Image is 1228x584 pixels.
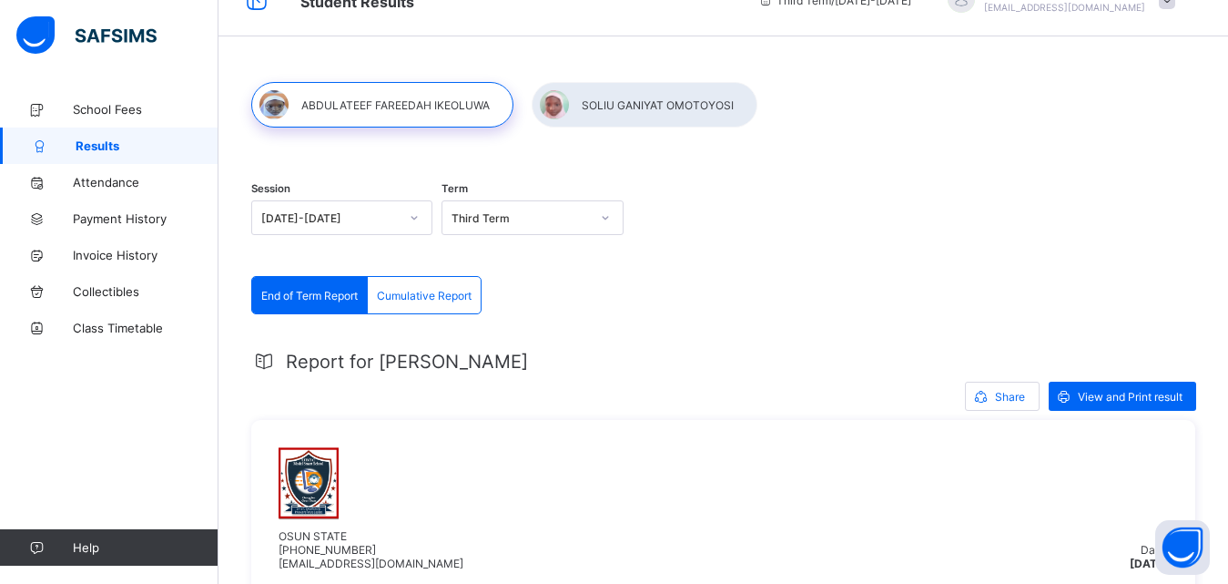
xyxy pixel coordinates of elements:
[286,351,528,373] span: Report for [PERSON_NAME]
[279,447,339,520] img: umssosun.png
[76,138,218,153] span: Results
[73,175,218,190] span: Attendance
[73,321,218,335] span: Class Timetable
[377,289,472,302] span: Cumulative Report
[452,211,589,225] div: Third Term
[261,289,358,302] span: End of Term Report
[261,211,399,225] div: [DATE]-[DATE]
[73,248,218,262] span: Invoice History
[984,2,1145,13] span: [EMAIL_ADDRESS][DOMAIN_NAME]
[73,211,218,226] span: Payment History
[16,16,157,55] img: safsims
[995,390,1025,404] span: Share
[1141,543,1168,557] span: Date:
[251,182,290,195] span: Session
[1155,520,1210,575] button: Open asap
[441,182,468,195] span: Term
[1078,390,1182,404] span: View and Print result
[73,540,218,555] span: Help
[1130,557,1168,570] span: [DATE]
[73,102,218,117] span: School Fees
[279,529,463,570] span: OSUN STATE [PHONE_NUMBER] [EMAIL_ADDRESS][DOMAIN_NAME]
[73,284,218,299] span: Collectibles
